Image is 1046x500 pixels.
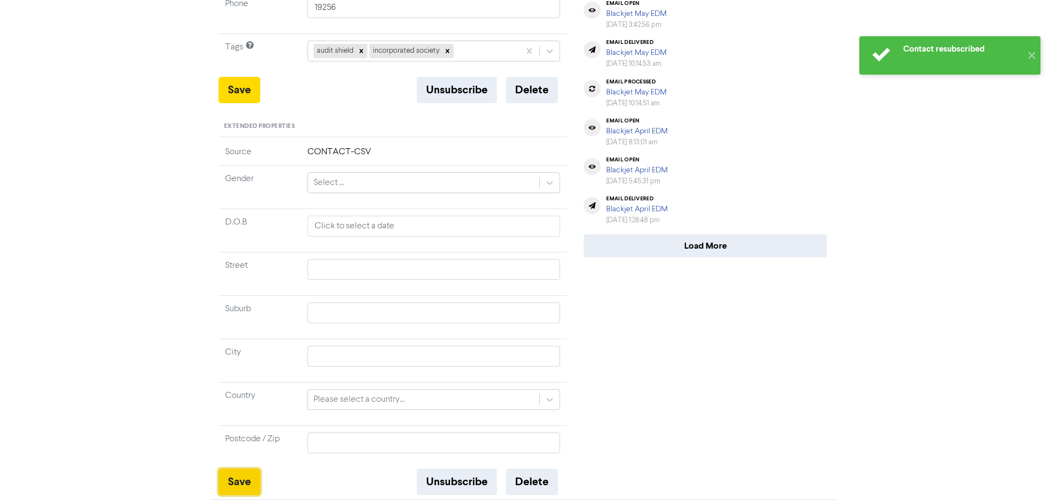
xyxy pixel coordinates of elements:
a: Blackjet May EDM [606,88,667,96]
div: [DATE] 8:13:01 am [606,137,668,148]
div: Select ... [314,176,344,189]
div: email open [606,156,668,163]
div: email delivered [606,39,667,46]
div: Contact resubscribed [903,43,1021,55]
div: audit shield [314,44,355,58]
div: [DATE] 5:45:31 pm [606,176,668,187]
td: Country [219,382,301,425]
div: [DATE] 1:28:48 pm [606,215,668,226]
div: incorporated society [370,44,441,58]
div: Please select a country... [314,393,405,406]
td: CONTACT-CSV [301,145,567,166]
div: email processed [606,78,667,85]
iframe: Chat Widget [991,447,1046,500]
input: Click to select a date [307,216,561,237]
div: email open [606,117,668,124]
td: Postcode / Zip [219,425,301,469]
td: City [219,339,301,382]
td: Gender [219,165,301,209]
div: [DATE] 10:14:51 am [606,98,667,109]
a: Blackjet April EDM [606,127,668,135]
button: Delete [506,77,558,103]
td: Source [219,145,301,166]
a: Blackjet May EDM [606,10,667,18]
button: Load More [584,234,827,257]
td: Suburb [219,295,301,339]
button: Unsubscribe [417,77,497,103]
td: D.O.B [219,209,301,252]
a: Blackjet April EDM [606,166,668,174]
div: [DATE] 3:42:56 pm [606,20,667,30]
button: Save [219,77,260,103]
a: Blackjet April EDM [606,205,668,213]
button: Delete [506,469,558,495]
div: email delivered [606,195,668,202]
button: Unsubscribe [417,469,497,495]
div: Extended Properties [219,116,567,137]
td: Tags [219,34,301,77]
div: [DATE] 10:14:53 am [606,59,667,69]
button: Save [219,469,260,495]
a: Blackjet May EDM [606,49,667,57]
td: Street [219,252,301,295]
